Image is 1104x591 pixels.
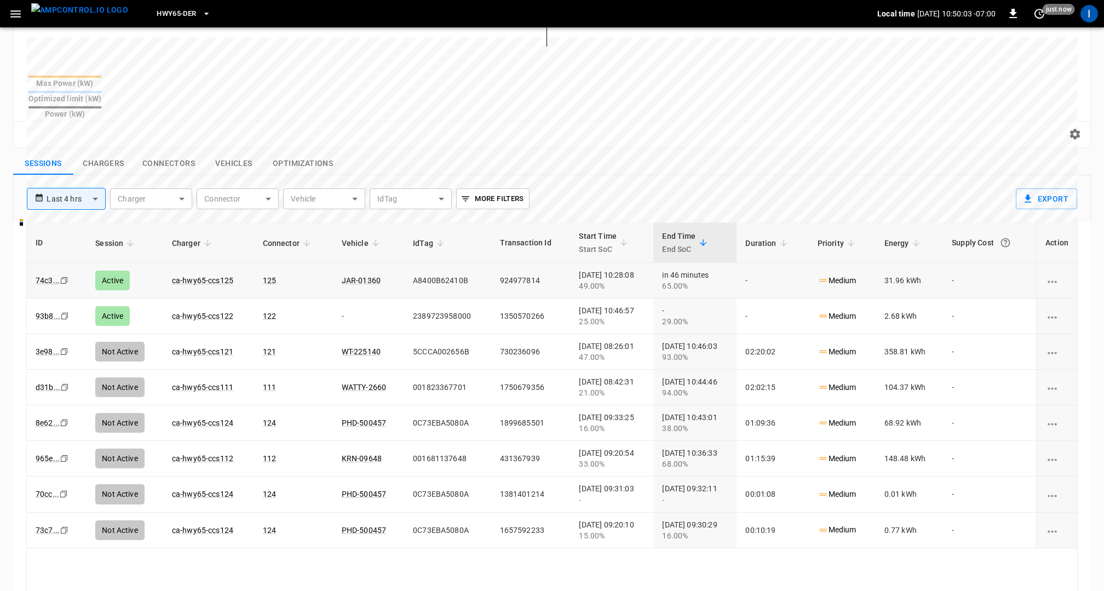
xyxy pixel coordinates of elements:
[579,519,645,541] div: [DATE] 09:20:10
[952,233,1027,253] div: Supply Cost
[1045,525,1068,536] div: charging session options
[152,3,215,25] button: HWY65-DER
[95,484,145,504] div: Not Active
[263,490,276,498] a: 124
[917,8,996,19] p: [DATE] 10:50:03 -07:00
[876,441,944,477] td: 148.48 kWh
[59,417,70,429] div: copy
[342,237,383,250] span: Vehicle
[818,489,856,500] p: Medium
[456,188,529,209] button: More Filters
[263,237,314,250] span: Connector
[95,449,145,468] div: Not Active
[172,418,233,427] a: ca-hwy65-ccs124
[59,488,70,500] div: copy
[27,223,87,263] th: ID
[134,152,204,175] button: show latest connectors
[342,418,387,427] a: PHD-500457
[662,229,695,256] div: End Time
[662,447,728,469] div: [DATE] 10:36:33
[1045,453,1068,464] div: charging session options
[172,526,233,535] a: ca-hwy65-ccs124
[172,237,215,250] span: Charger
[491,477,571,512] td: 1381401214
[579,243,617,256] p: Start SoC
[579,483,645,505] div: [DATE] 09:31:03
[662,243,695,256] p: End SoC
[95,237,137,250] span: Session
[172,490,233,498] a: ca-hwy65-ccs124
[1036,223,1077,263] th: Action
[204,152,264,175] button: show latest vehicles
[996,233,1015,253] button: The cost of your charging session based on your supply rates
[263,418,276,427] a: 124
[404,513,491,548] td: 0C73EBA5080A
[1045,311,1068,322] div: charging session options
[579,447,645,469] div: [DATE] 09:20:54
[818,453,856,464] p: Medium
[491,405,571,441] td: 1899685501
[491,223,571,263] th: Transaction Id
[579,229,631,256] span: Start TimeStart SoC
[1045,346,1068,357] div: charging session options
[1016,188,1077,209] button: Export
[943,441,1036,477] td: -
[737,441,808,477] td: 01:15:39
[172,454,233,463] a: ca-hwy65-ccs112
[579,423,645,434] div: 16.00%
[95,413,145,433] div: Not Active
[737,405,808,441] td: 01:09:36
[264,152,342,175] button: show latest optimizations
[59,452,70,464] div: copy
[579,458,645,469] div: 33.00%
[818,417,856,429] p: Medium
[737,477,808,512] td: 00:01:08
[943,477,1036,512] td: -
[47,188,106,209] div: Last 4 hrs
[662,519,728,541] div: [DATE] 09:30:29
[737,513,808,548] td: 00:10:19
[818,237,858,250] span: Priority
[943,513,1036,548] td: -
[1080,5,1098,22] div: profile-icon
[662,412,728,434] div: [DATE] 10:43:01
[1045,382,1068,393] div: charging session options
[579,229,617,256] div: Start Time
[263,454,276,463] a: 112
[818,524,856,536] p: Medium
[342,526,387,535] a: PHD-500457
[662,423,728,434] div: 38.00%
[876,477,944,512] td: 0.01 kWh
[491,513,571,548] td: 1657592233
[662,229,710,256] span: End TimeEnd SoC
[662,483,728,505] div: [DATE] 09:32:11
[404,405,491,441] td: 0C73EBA5080A
[31,3,128,17] img: ampcontrol.io logo
[13,152,73,175] button: show latest sessions
[1045,489,1068,500] div: charging session options
[1045,275,1068,286] div: charging session options
[579,530,645,541] div: 15.00%
[579,412,645,434] div: [DATE] 09:33:25
[59,524,70,536] div: copy
[943,405,1036,441] td: -
[413,237,447,250] span: IdTag
[1031,5,1048,22] button: set refresh interval
[745,237,790,250] span: Duration
[579,495,645,506] div: -
[1045,417,1068,428] div: charging session options
[73,152,134,175] button: show latest charge points
[662,495,728,506] div: -
[876,405,944,441] td: 68.92 kWh
[263,526,276,535] a: 124
[491,441,571,477] td: 431367939
[662,530,728,541] div: 16.00%
[877,8,915,19] p: Local time
[662,458,728,469] div: 68.00%
[1043,4,1075,15] span: just now
[27,223,1077,548] table: sessions table
[95,520,145,540] div: Not Active
[342,490,387,498] a: PHD-500457
[876,513,944,548] td: 0.77 kWh
[884,237,923,250] span: Energy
